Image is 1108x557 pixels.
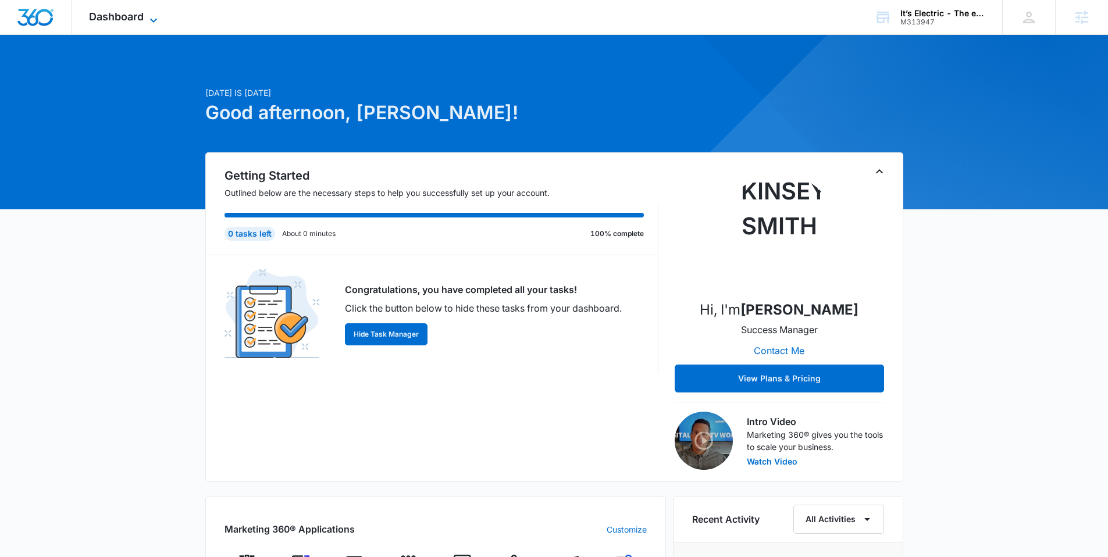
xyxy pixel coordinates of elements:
[282,228,336,239] p: About 0 minutes
[741,323,818,337] p: Success Manager
[872,165,886,178] button: Toggle Collapse
[747,458,797,466] button: Watch Video
[900,9,985,18] div: account name
[900,18,985,26] div: account id
[345,283,622,297] p: Congratulations, you have completed all your tasks!
[345,301,622,315] p: Click the button below to hide these tasks from your dashboard.
[225,522,355,536] h2: Marketing 360® Applications
[89,10,144,23] span: Dashboard
[747,415,884,429] h3: Intro Video
[675,412,733,470] img: Intro Video
[225,167,658,184] h2: Getting Started
[225,187,658,199] p: Outlined below are the necessary steps to help you successfully set up your account.
[205,87,666,99] p: [DATE] is [DATE]
[607,523,647,535] a: Customize
[225,227,275,241] div: 0 tasks left
[345,323,427,345] button: Hide Task Manager
[793,505,884,534] button: All Activities
[675,365,884,392] button: View Plans & Pricing
[590,228,644,239] p: 100% complete
[740,301,858,318] strong: [PERSON_NAME]
[205,99,666,127] h1: Good afternoon, [PERSON_NAME]!
[747,429,884,453] p: Marketing 360® gives you the tools to scale your business.
[742,337,816,365] button: Contact Me
[700,299,858,320] p: Hi, I'm
[721,174,838,290] img: Kinsey Smith
[692,512,760,526] h6: Recent Activity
